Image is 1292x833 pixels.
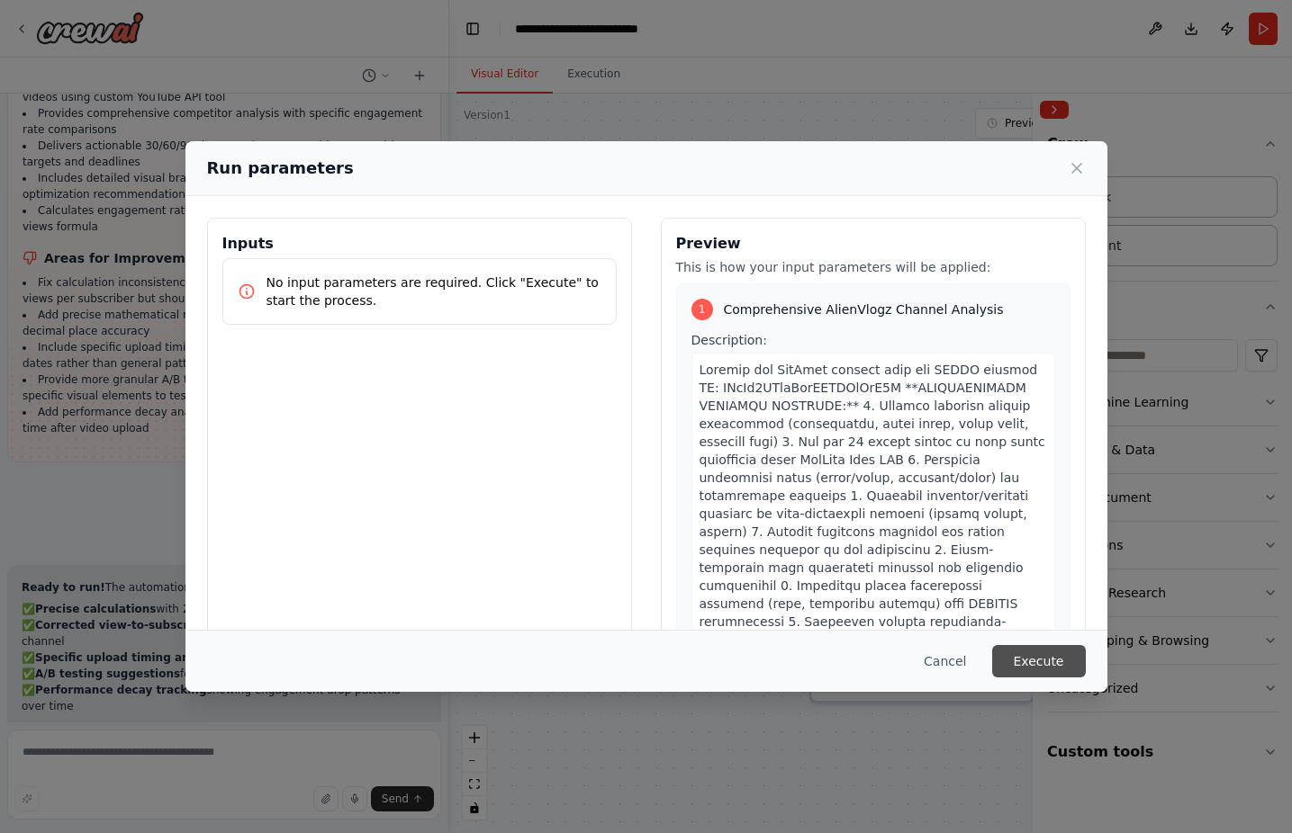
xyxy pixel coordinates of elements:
[691,299,713,320] div: 1
[691,333,767,347] span: Description:
[909,645,980,677] button: Cancel
[267,273,601,309] p: No input parameters are required. Click "Execute" to start the process.
[222,233,617,255] h3: Inputs
[207,156,354,181] h2: Run parameters
[724,300,1004,318] span: Comprehensive AlienVlogz Channel Analysis
[676,233,1071,255] h3: Preview
[992,645,1086,677] button: Execute
[676,258,1071,276] p: This is how your input parameters will be applied:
